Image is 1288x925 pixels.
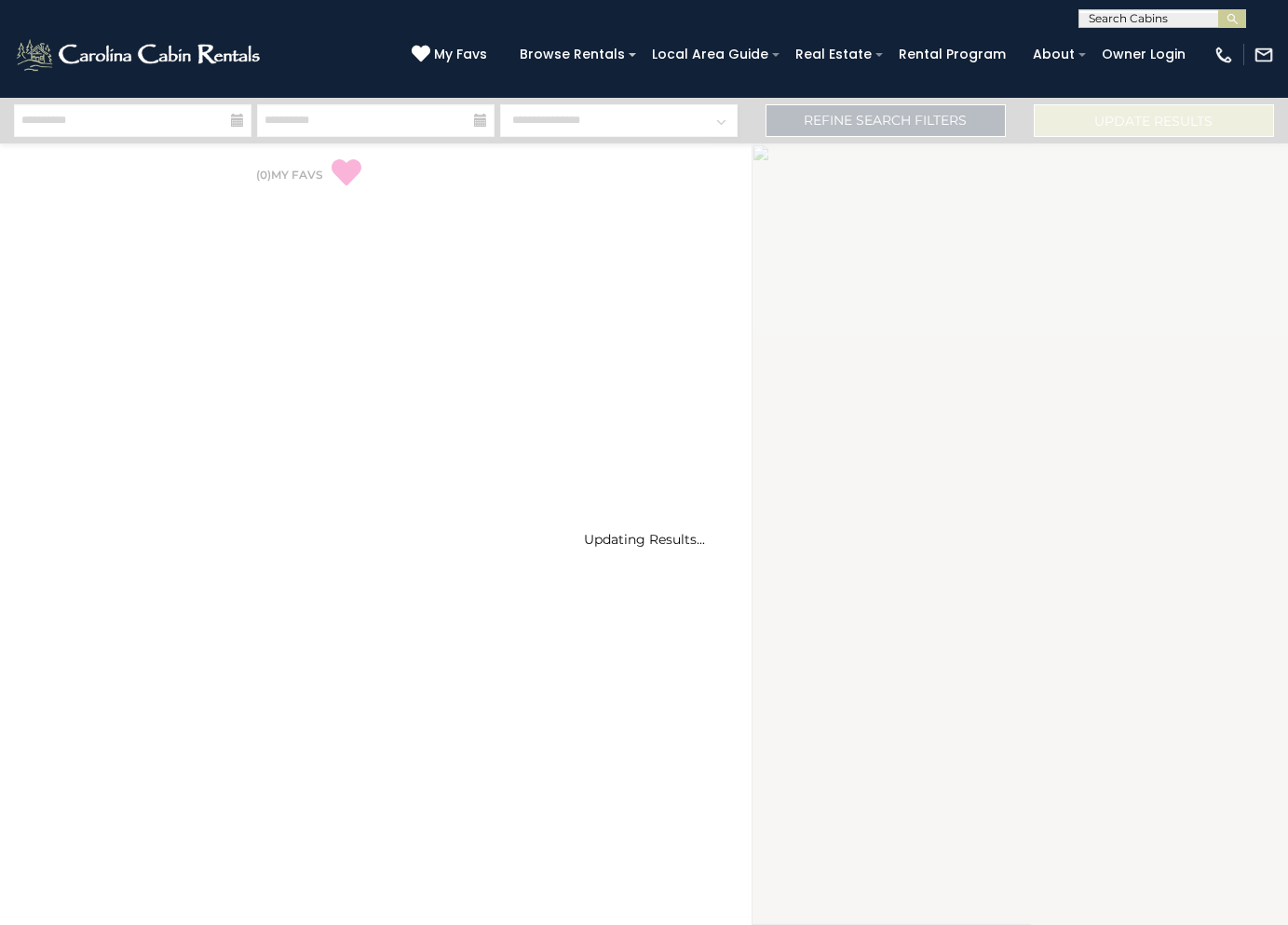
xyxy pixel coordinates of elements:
[786,40,881,69] a: Real Estate
[434,45,487,64] span: My Favs
[510,40,634,69] a: Browse Rentals
[1024,40,1084,69] a: About
[889,40,1015,69] a: Rental Program
[1092,40,1195,69] a: Owner Login
[412,45,492,65] a: My Favs
[14,36,265,74] img: White-1-2.png
[1254,45,1274,65] img: mail-regular-white.png
[1213,45,1234,65] img: phone-regular-white.png
[643,40,778,69] a: Local Area Guide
